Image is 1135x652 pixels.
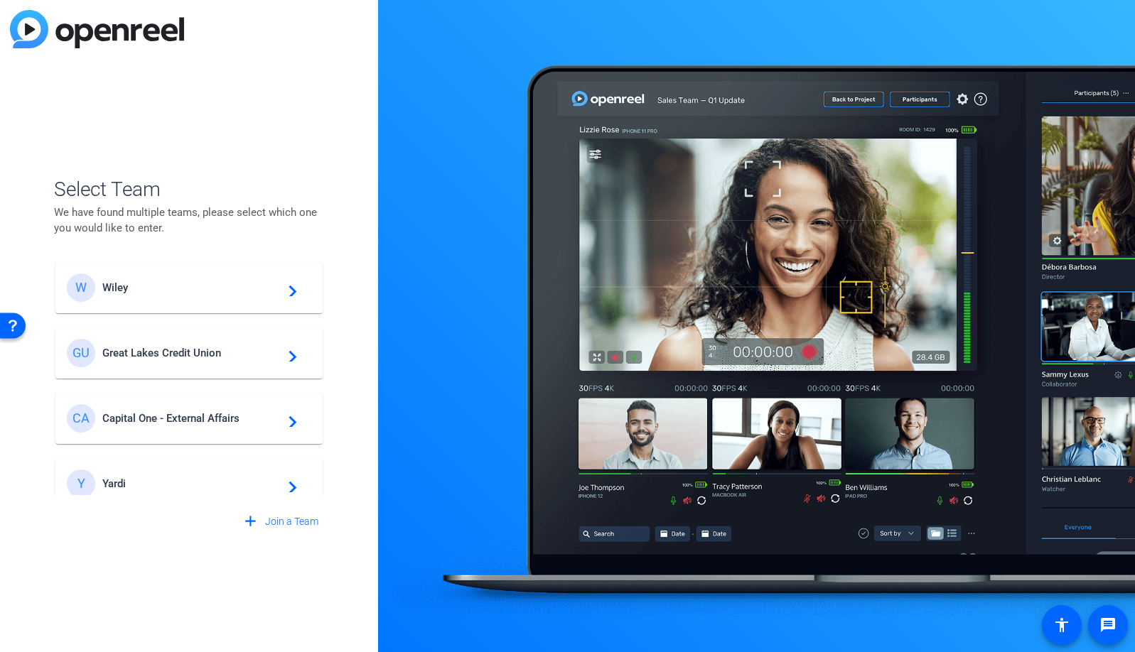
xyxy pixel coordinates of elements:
span: Select Team [54,175,324,205]
span: Yardi [102,477,280,490]
span: Wiley [102,281,280,294]
mat-icon: navigate_next [280,279,297,296]
mat-icon: message [1099,616,1117,634]
span: Great Lakes Credit Union [102,347,280,359]
mat-icon: accessibility [1053,616,1070,634]
mat-icon: add [242,513,259,531]
div: Y [67,469,95,498]
div: W [67,273,95,302]
mat-icon: navigate_next [280,410,297,427]
p: We have found multiple teams, please select which one you would like to enter. [54,205,324,236]
div: CA [67,404,95,433]
div: GU [67,339,95,367]
mat-icon: navigate_next [280,344,297,362]
span: Capital One - External Affairs [102,412,280,425]
img: blue-gradient.svg [10,10,184,48]
mat-icon: navigate_next [280,475,297,492]
span: Join a Team [265,514,318,529]
button: Join a Team [236,509,324,535]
